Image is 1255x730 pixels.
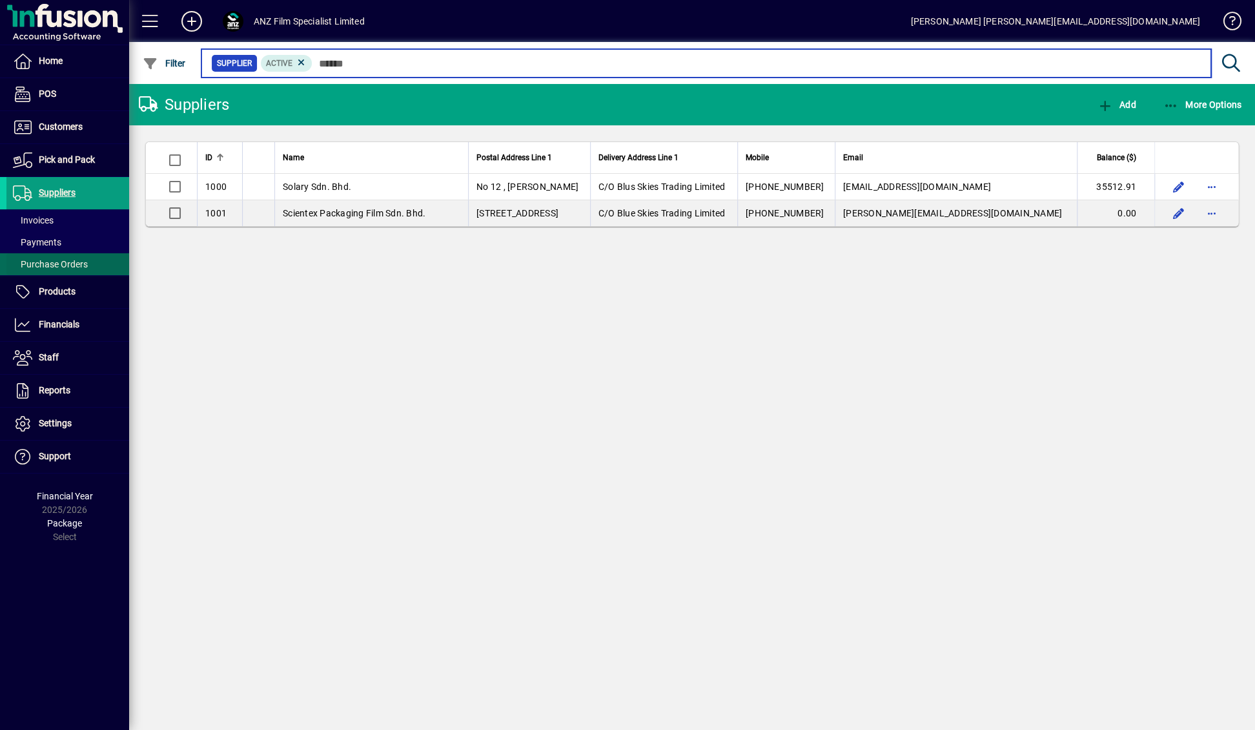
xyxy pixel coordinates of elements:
span: Supplier [217,57,252,70]
span: Active [266,59,292,68]
span: Financial Year [37,491,93,501]
button: More options [1201,176,1222,197]
a: Staff [6,342,129,374]
span: POS [39,89,56,99]
a: Financials [6,309,129,341]
a: Support [6,441,129,473]
button: Profile [212,10,254,33]
span: Customers [39,121,83,132]
div: Suppliers [139,94,229,115]
span: C/O Blue Skies Trading Limited [598,208,726,218]
div: Email [843,151,1069,165]
mat-chip: Activation Status: Active [261,55,312,72]
span: Suppliers [39,187,76,198]
span: Solary Sdn. Bhd. [283,182,351,192]
button: More Options [1160,93,1245,116]
span: 1001 [205,208,227,218]
span: Purchase Orders [13,259,88,269]
a: Knowledge Base [1213,3,1239,45]
div: Mobile [746,151,827,165]
button: Add [1094,93,1139,116]
span: Balance ($) [1097,151,1136,165]
span: ID [205,151,212,165]
button: Add [171,10,212,33]
button: Edit [1168,176,1189,197]
a: Invoices [6,209,129,231]
span: Invoices [13,215,54,225]
span: More Options [1163,99,1242,110]
a: Purchase Orders [6,253,129,275]
span: Staff [39,352,59,362]
button: More options [1201,203,1222,224]
div: Balance ($) [1085,151,1148,165]
span: 1000 [205,182,227,192]
span: Mobile [746,151,769,165]
a: Payments [6,231,129,253]
div: ID [205,151,234,165]
span: Settings [39,418,72,428]
span: Home [39,56,63,66]
a: Home [6,45,129,78]
a: Products [6,276,129,308]
span: Products [39,286,76,297]
span: [PHONE_NUMBER] [746,182,824,192]
td: 35512.91 [1077,174,1154,200]
span: Package [47,518,82,528]
span: Name [283,151,304,165]
a: Pick and Pack [6,144,129,176]
div: Name [283,151,460,165]
div: ANZ Film Specialist Limited [254,11,365,32]
button: Filter [139,52,189,75]
span: [PHONE_NUMBER] [746,208,824,218]
span: Email [843,151,863,165]
span: C/O Blus Skies Trading Limited [598,182,726,192]
a: POS [6,78,129,110]
span: No 12 , [PERSON_NAME] [476,182,578,192]
span: Scientex Packaging Film Sdn. Bhd. [283,208,425,218]
span: Financials [39,319,79,329]
button: Edit [1168,203,1189,224]
span: [EMAIL_ADDRESS][DOMAIN_NAME] [843,182,991,192]
span: [PERSON_NAME][EMAIL_ADDRESS][DOMAIN_NAME] [843,208,1062,218]
span: Postal Address Line 1 [476,151,552,165]
span: [STREET_ADDRESS] [476,208,558,218]
a: Reports [6,375,129,407]
td: 0.00 [1077,200,1154,226]
span: Reports [39,385,70,395]
span: Pick and Pack [39,154,95,165]
span: Support [39,451,71,461]
a: Customers [6,111,129,143]
span: Add [1097,99,1136,110]
a: Settings [6,408,129,440]
span: Filter [143,58,186,68]
div: [PERSON_NAME] [PERSON_NAME][EMAIL_ADDRESS][DOMAIN_NAME] [910,11,1200,32]
span: Delivery Address Line 1 [598,151,679,165]
span: Payments [13,237,61,247]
